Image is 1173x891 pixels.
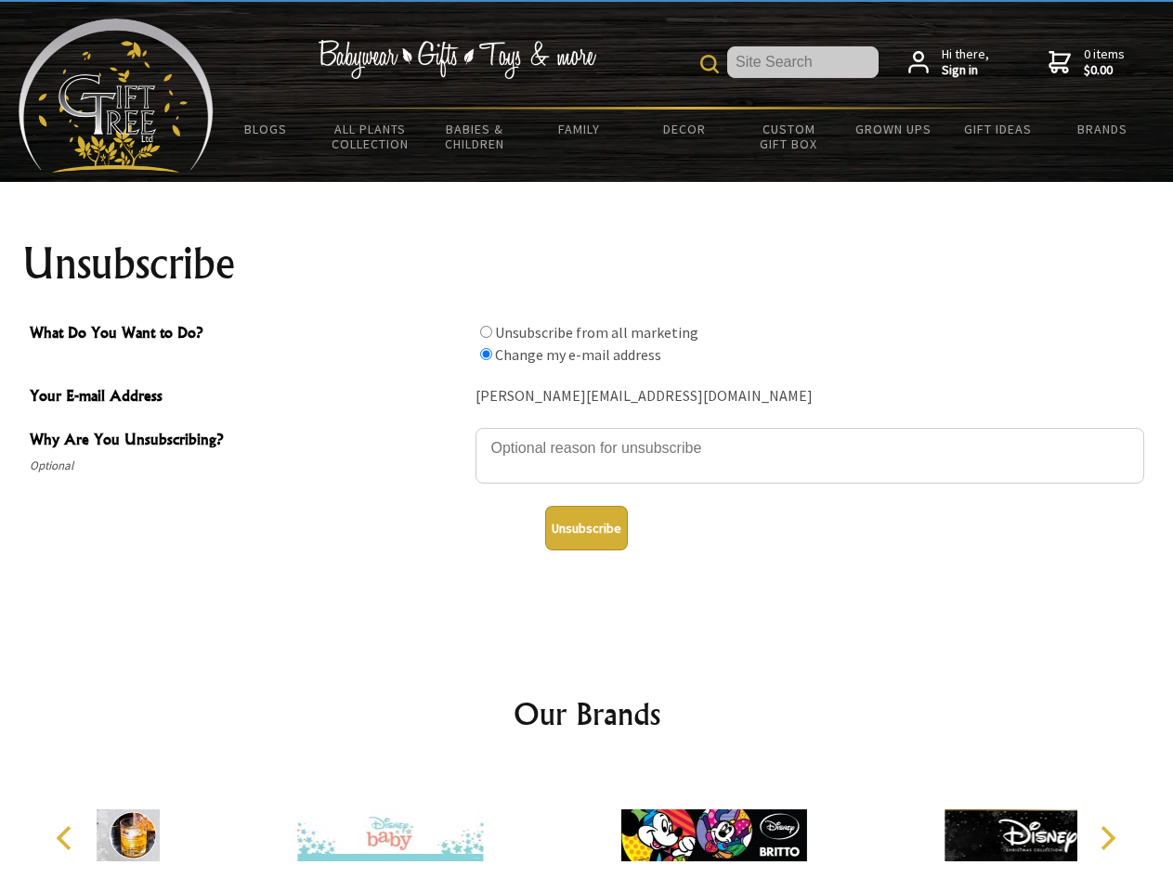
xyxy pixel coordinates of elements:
[319,110,424,163] a: All Plants Collection
[736,110,841,163] a: Custom Gift Box
[30,455,466,477] span: Optional
[30,428,466,455] span: Why Are You Unsubscribing?
[423,110,528,163] a: Babies & Children
[727,46,879,78] input: Site Search
[480,348,492,360] input: What Do You Want to Do?
[700,55,719,73] img: product search
[30,321,466,348] span: What Do You Want to Do?
[528,110,632,148] a: Family
[495,323,698,342] label: Unsubscribe from all marketing
[22,241,1152,286] h1: Unsubscribe
[1087,818,1127,859] button: Next
[545,506,628,550] button: Unsubscribe
[495,345,661,364] label: Change my e-mail address
[19,19,214,173] img: Babyware - Gifts - Toys and more...
[1084,45,1125,79] span: 0 items
[37,691,1137,736] h2: Our Brands
[476,428,1144,484] textarea: Why Are You Unsubscribing?
[945,110,1050,148] a: Gift Ideas
[46,818,87,859] button: Previous
[1084,62,1125,79] strong: $0.00
[841,110,945,148] a: Grown Ups
[318,40,596,79] img: Babywear - Gifts - Toys & more
[1049,46,1125,79] a: 0 items$0.00
[942,62,989,79] strong: Sign in
[476,382,1144,411] div: [PERSON_NAME][EMAIL_ADDRESS][DOMAIN_NAME]
[632,110,736,148] a: Decor
[942,46,989,79] span: Hi there,
[214,110,319,148] a: BLOGS
[1050,110,1155,148] a: Brands
[30,384,466,411] span: Your E-mail Address
[480,326,492,338] input: What Do You Want to Do?
[908,46,989,79] a: Hi there,Sign in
